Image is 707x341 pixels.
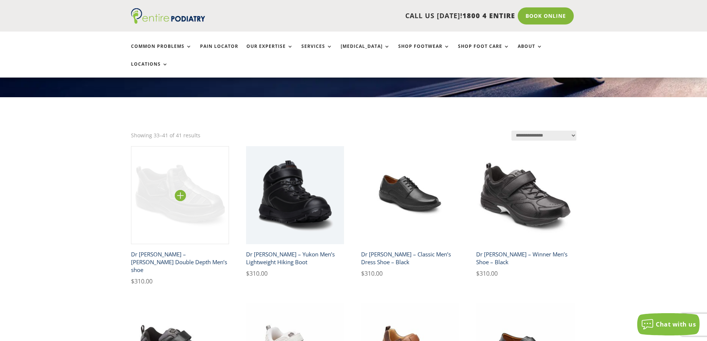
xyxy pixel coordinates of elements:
span: $ [476,269,479,278]
span: $ [131,277,134,285]
a: About [518,44,543,60]
a: Entire Podiatry [131,18,205,25]
span: 1800 4 ENTIRE [462,11,515,20]
a: Dr Comfort Black Edward X Mens Double Depth ShoeDr [PERSON_NAME] – [PERSON_NAME] Double Depth Men... [131,146,229,286]
a: Our Expertise [246,44,293,60]
select: Shop order [511,131,576,141]
img: Dr Comfort Black Edward X Mens Double Depth Shoe [131,146,229,245]
a: Common Problems [131,44,192,60]
bdi: 310.00 [246,269,268,278]
a: Dr Comfort Winner Mens Athletic Shoe BlackDr [PERSON_NAME] – Winner Men’s Shoe – Black $310.00 [476,146,575,279]
h2: Dr [PERSON_NAME] – Yukon Men’s Lightweight Hiking Boot [246,247,344,269]
a: Services [301,44,333,60]
bdi: 310.00 [361,269,383,278]
a: Book Online [518,7,574,24]
img: Dr Comfort Classic Mens Dress Shoe Black [361,146,459,245]
a: Dr Comfort Yukon lightweight hiking boot - orthotics friendly - angle viewDr [PERSON_NAME] – Yuko... [246,146,344,279]
span: $ [361,269,364,278]
h2: Dr [PERSON_NAME] – [PERSON_NAME] Double Depth Men’s shoe [131,247,229,276]
a: Dr Comfort Classic Mens Dress Shoe BlackDr [PERSON_NAME] – Classic Men’s Dress Shoe – Black $310.00 [361,146,459,279]
p: Showing 33–41 of 41 results [131,131,200,140]
a: Shop Footwear [398,44,450,60]
h2: Dr [PERSON_NAME] – Classic Men’s Dress Shoe – Black [361,247,459,269]
span: Chat with us [656,320,696,328]
button: Chat with us [637,313,700,335]
img: logo (1) [131,8,205,24]
a: Pain Locator [200,44,238,60]
p: CALL US [DATE]! [234,11,515,21]
img: Dr Comfort Yukon lightweight hiking boot - orthotics friendly - angle view [246,146,344,245]
bdi: 310.00 [476,269,498,278]
img: Dr Comfort Winner Mens Athletic Shoe Black [476,146,575,245]
span: $ [246,269,249,278]
a: [MEDICAL_DATA] [341,44,390,60]
h2: Dr [PERSON_NAME] – Winner Men’s Shoe – Black [476,247,575,269]
a: Shop Foot Care [458,44,510,60]
a: Locations [131,62,168,78]
bdi: 310.00 [131,277,153,285]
